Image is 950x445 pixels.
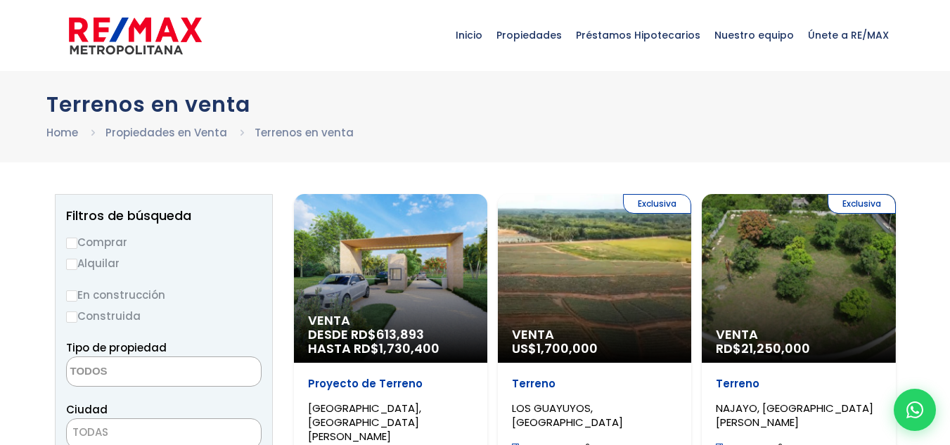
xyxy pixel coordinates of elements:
span: Propiedades [489,14,569,56]
span: Venta [308,314,473,328]
span: 1,700,000 [537,340,598,357]
span: US$ [512,340,598,357]
h2: Filtros de búsqueda [66,209,262,223]
a: Home [46,125,78,140]
span: RD$ [716,340,810,357]
span: 613,893 [376,325,424,343]
span: NAJAYO, [GEOGRAPHIC_DATA][PERSON_NAME] [716,401,873,430]
span: Nuestro equipo [707,14,801,56]
textarea: Search [67,357,203,387]
span: [GEOGRAPHIC_DATA], [GEOGRAPHIC_DATA][PERSON_NAME] [308,401,421,444]
span: Exclusiva [623,194,691,214]
label: Comprar [66,233,262,251]
span: DESDE RD$ [308,328,473,356]
label: En construcción [66,286,262,304]
p: Terreno [716,377,881,391]
span: Venta [716,328,881,342]
input: Comprar [66,238,77,249]
p: Terreno [512,377,677,391]
span: LOS GUAYUYOS, [GEOGRAPHIC_DATA] [512,401,623,430]
h1: Terrenos en venta [46,92,904,117]
span: HASTA RD$ [308,342,473,356]
p: Proyecto de Terreno [308,377,473,391]
span: Tipo de propiedad [66,340,167,355]
span: Únete a RE/MAX [801,14,896,56]
span: 21,250,000 [741,340,810,357]
input: Construida [66,311,77,323]
span: TODAS [72,425,108,439]
label: Construida [66,307,262,325]
span: 1,730,400 [379,340,439,357]
input: Alquilar [66,259,77,270]
span: TODAS [67,423,261,442]
input: En construcción [66,290,77,302]
li: Terrenos en venta [255,124,354,141]
label: Alquilar [66,254,262,272]
a: Propiedades en Venta [105,125,227,140]
span: Venta [512,328,677,342]
img: remax-metropolitana-logo [69,15,202,57]
span: Ciudad [66,402,108,417]
span: Préstamos Hipotecarios [569,14,707,56]
span: Inicio [449,14,489,56]
span: Exclusiva [828,194,896,214]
